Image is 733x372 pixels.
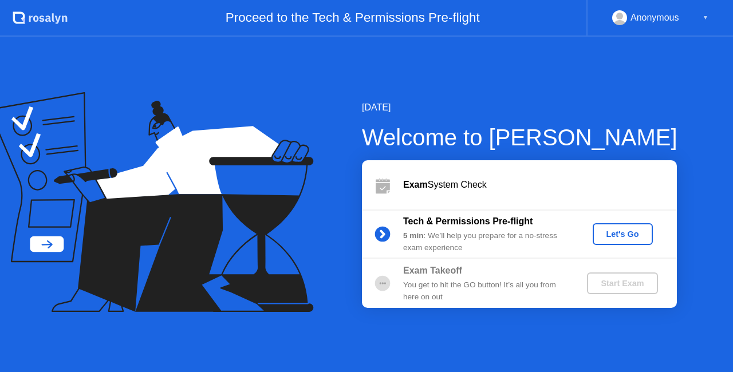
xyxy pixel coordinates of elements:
b: 5 min [403,231,424,240]
div: Let's Go [597,229,648,239]
div: Start Exam [592,279,653,288]
div: Welcome to [PERSON_NAME] [362,120,677,155]
div: System Check [403,178,677,192]
button: Let's Go [593,223,653,245]
b: Exam [403,180,428,189]
b: Exam Takeoff [403,266,462,275]
b: Tech & Permissions Pre-flight [403,216,533,226]
div: ▼ [703,10,708,25]
div: You get to hit the GO button! It’s all you from here on out [403,279,568,303]
button: Start Exam [587,272,657,294]
div: : We’ll help you prepare for a no-stress exam experience [403,230,568,254]
div: [DATE] [362,101,677,114]
div: Anonymous [630,10,679,25]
